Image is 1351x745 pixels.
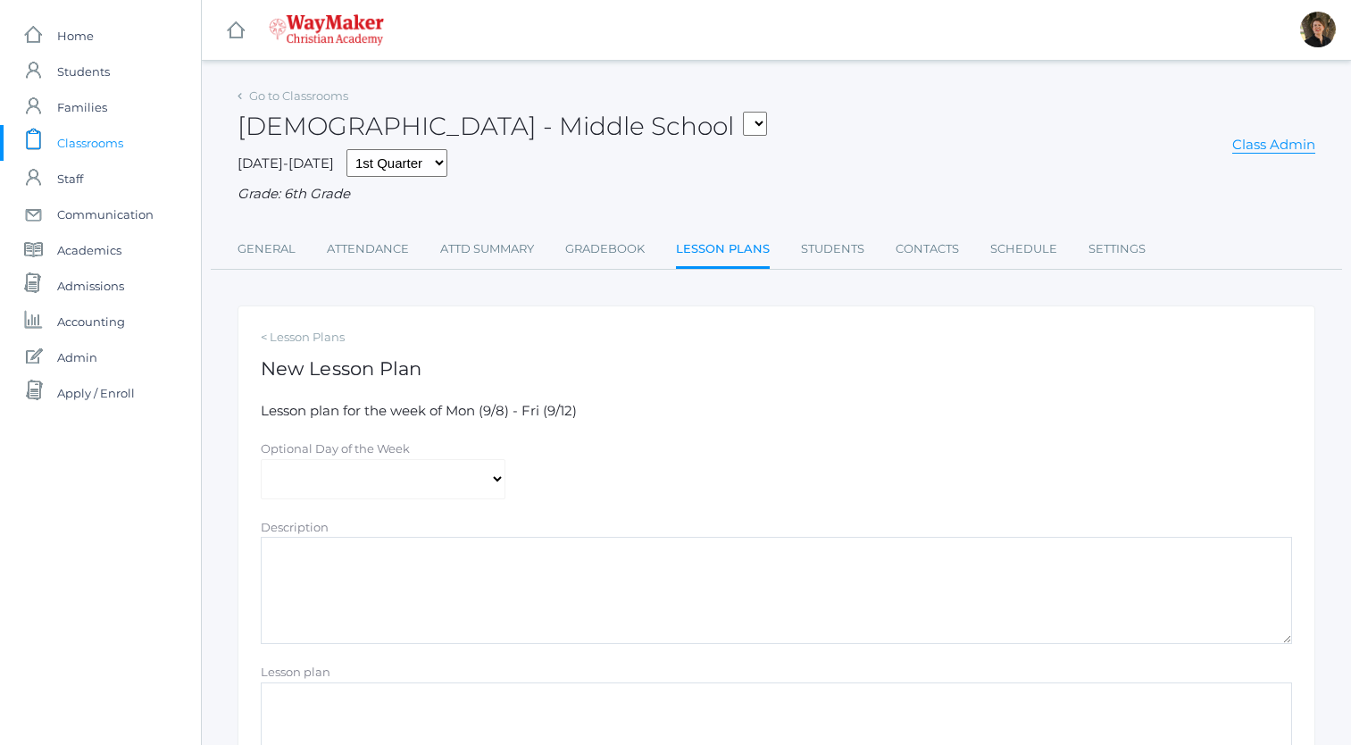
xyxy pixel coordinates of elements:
[57,304,125,339] span: Accounting
[57,232,121,268] span: Academics
[57,375,135,411] span: Apply / Enroll
[1232,136,1315,154] a: Class Admin
[57,125,123,161] span: Classrooms
[801,231,864,267] a: Students
[57,268,124,304] span: Admissions
[238,231,296,267] a: General
[57,54,110,89] span: Students
[676,231,770,270] a: Lesson Plans
[57,161,83,197] span: Staff
[261,329,1292,347] a: < Lesson Plans
[57,339,97,375] span: Admin
[896,231,959,267] a: Contacts
[990,231,1057,267] a: Schedule
[261,402,577,419] span: Lesson plan for the week of Mon (9/8) - Fri (9/12)
[261,358,1292,379] h1: New Lesson Plan
[565,231,645,267] a: Gradebook
[1300,12,1336,47] div: Dianna Renz
[1088,231,1146,267] a: Settings
[57,197,154,232] span: Communication
[238,155,334,172] span: [DATE]-[DATE]
[269,14,384,46] img: waymaker-logo-stack-white-1602f2b1af18da31a5905e9982d058868370996dac5278e84edea6dabf9a3315.png
[327,231,409,267] a: Attendance
[261,441,410,456] label: Optional Day of the Week
[238,113,767,140] h2: [DEMOGRAPHIC_DATA] - Middle School
[238,184,1315,205] div: Grade: 6th Grade
[261,520,329,534] label: Description
[440,231,534,267] a: Attd Summary
[57,89,107,125] span: Families
[249,88,348,103] a: Go to Classrooms
[57,18,94,54] span: Home
[261,665,330,679] label: Lesson plan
